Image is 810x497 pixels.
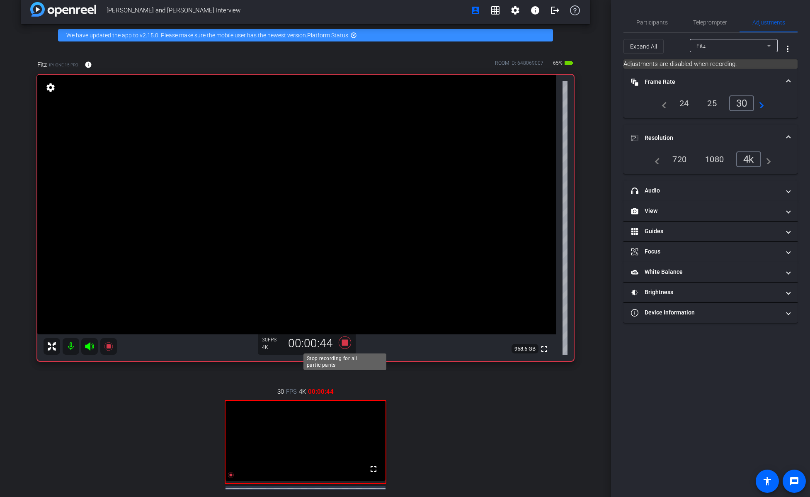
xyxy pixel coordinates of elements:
[631,78,780,86] mat-panel-title: Frame Rate
[623,303,798,323] mat-expansion-panel-header: Device Information
[262,336,283,343] div: 30
[490,5,500,15] mat-icon: grid_on
[539,344,549,354] mat-icon: fullscreen
[564,58,574,68] mat-icon: battery_std
[58,29,553,41] div: We have updated the app to v2.15.0. Please make sure the mobile user has the newest version.
[631,308,780,317] mat-panel-title: Device Information
[623,222,798,241] mat-expansion-panel-header: Guides
[369,464,378,474] mat-icon: fullscreen
[277,387,284,396] span: 30
[657,98,667,108] mat-icon: navigate_before
[631,207,780,215] mat-panel-title: View
[623,262,798,282] mat-expansion-panel-header: White Balance
[299,387,306,396] span: 4K
[85,61,92,68] mat-icon: info
[778,39,798,59] button: More Options for Adjustments Panel
[789,476,799,486] mat-icon: message
[631,268,780,276] mat-panel-title: White Balance
[512,344,538,354] span: 958.6 GB
[762,476,772,486] mat-icon: accessibility
[623,39,664,54] button: Expand All
[623,69,798,95] mat-expansion-panel-header: Frame Rate
[636,19,668,25] span: Participants
[623,95,798,118] div: Frame Rate
[510,5,520,15] mat-icon: settings
[650,154,660,164] mat-icon: navigate_before
[631,288,780,297] mat-panel-title: Brightness
[286,387,297,396] span: FPS
[623,125,798,151] mat-expansion-panel-header: Resolution
[696,43,706,49] span: Fitz
[761,154,771,164] mat-icon: navigate_next
[530,5,540,15] mat-icon: info
[262,344,283,351] div: 4K
[37,60,47,69] span: Fitz
[49,62,78,68] span: iPhone 15 Pro
[783,44,793,54] mat-icon: more_vert
[470,5,480,15] mat-icon: account_box
[623,151,798,174] div: Resolution
[495,59,543,71] div: ROOM ID: 648069007
[350,32,357,39] mat-icon: highlight_off
[30,2,96,17] img: app-logo
[268,337,276,343] span: FPS
[307,32,348,39] a: Platform Status
[631,134,780,142] mat-panel-title: Resolution
[623,201,798,221] mat-expansion-panel-header: View
[631,247,780,256] mat-panel-title: Focus
[107,2,466,19] span: [PERSON_NAME] and [PERSON_NAME] Interview
[631,227,780,236] mat-panel-title: Guides
[45,83,56,93] mat-icon: settings
[552,56,564,70] span: 65%
[752,19,785,25] span: Adjustments
[623,181,798,201] mat-expansion-panel-header: Audio
[630,39,657,54] span: Expand All
[693,19,727,25] span: Teleprompter
[308,387,334,396] span: 00:00:44
[283,336,338,351] div: 00:00:44
[623,283,798,302] mat-expansion-panel-header: Brightness
[631,186,780,195] mat-panel-title: Audio
[623,242,798,262] mat-expansion-panel-header: Focus
[550,5,560,15] mat-icon: logout
[623,59,798,69] mat-card: Adjustments are disabled when recording.
[754,98,764,108] mat-icon: navigate_next
[303,353,386,370] div: Stop recording for all participants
